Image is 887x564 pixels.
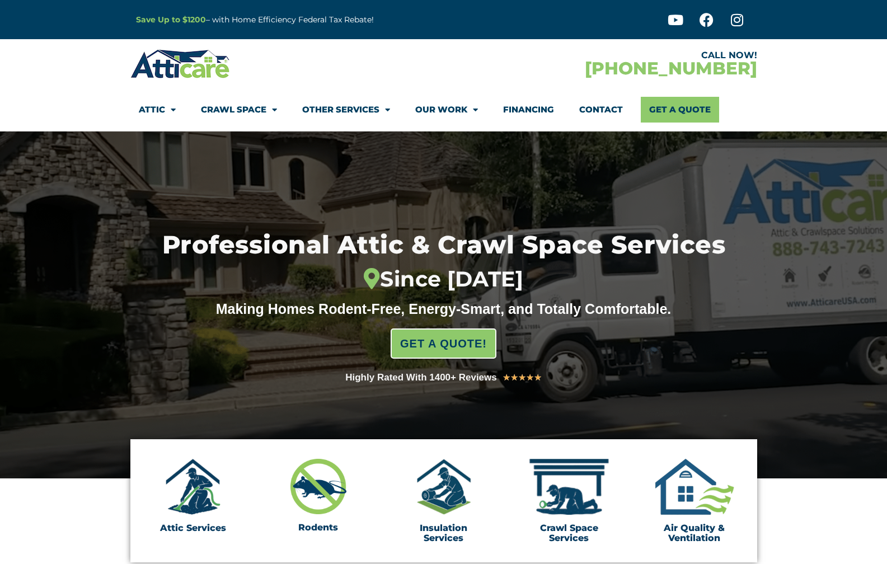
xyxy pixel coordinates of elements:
a: Financing [503,97,554,123]
i: ★ [518,370,526,385]
a: Other Services [302,97,390,123]
h1: Professional Attic & Crawl Space Services [104,233,783,293]
a: Air Quality & Ventilation [664,523,725,543]
a: Save Up to $1200 [136,15,206,25]
a: Our Work [415,97,478,123]
i: ★ [534,370,542,385]
a: Crawl Space Services [540,523,598,543]
a: Rodents [298,522,338,533]
a: Get A Quote [641,97,719,123]
div: Since [DATE] [104,267,783,292]
a: GET A QUOTE! [391,328,496,359]
a: Attic [139,97,176,123]
nav: Menu [139,97,749,123]
div: 5/5 [503,370,542,385]
i: ★ [503,370,510,385]
i: ★ [510,370,518,385]
a: Contact [579,97,623,123]
p: – with Home Efficiency Federal Tax Rebate! [136,13,499,26]
a: Attic Services [160,523,226,533]
div: CALL NOW! [444,51,757,60]
a: Crawl Space [201,97,277,123]
i: ★ [526,370,534,385]
div: Making Homes Rodent-Free, Energy-Smart, and Totally Comfortable. [195,300,693,317]
div: Highly Rated With 1400+ Reviews [345,370,497,386]
a: Insulation Services [420,523,467,543]
span: GET A QUOTE! [400,332,487,355]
